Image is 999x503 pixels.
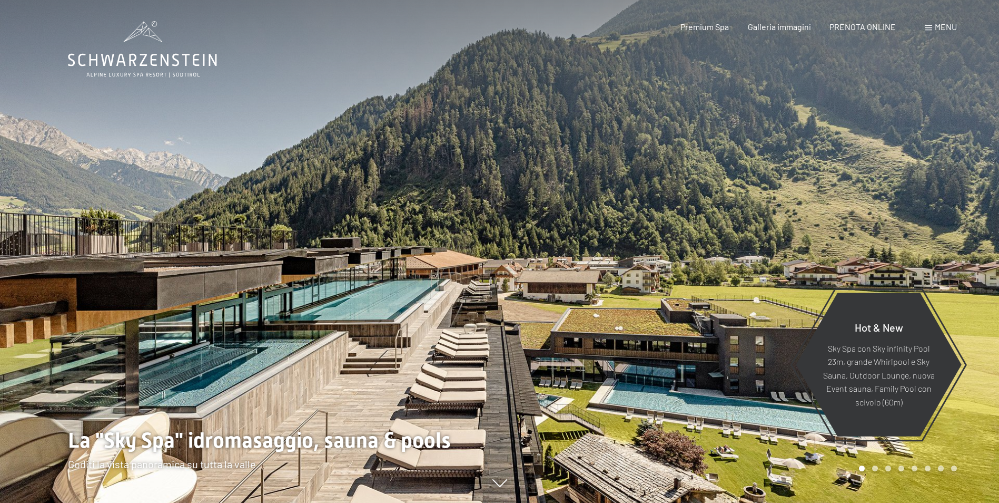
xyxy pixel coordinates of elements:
div: Carousel Page 1 (Current Slide) [859,466,865,471]
div: Carousel Page 4 [898,466,904,471]
span: Menu [935,22,957,32]
a: PRENOTA ONLINE [829,22,896,32]
a: Galleria immagini [748,22,811,32]
div: Carousel Page 8 [951,466,957,471]
div: Carousel Pagination [855,466,957,471]
div: Carousel Page 7 [938,466,944,471]
span: Hot & New [855,321,903,333]
div: Carousel Page 3 [885,466,891,471]
a: Premium Spa [680,22,729,32]
div: Carousel Page 2 [872,466,878,471]
p: Sky Spa con Sky infinity Pool 23m, grande Whirlpool e Sky Sauna, Outdoor Lounge, nuova Event saun... [822,341,936,409]
div: Carousel Page 6 [925,466,931,471]
div: Carousel Page 5 [912,466,917,471]
a: Hot & New Sky Spa con Sky infinity Pool 23m, grande Whirlpool e Sky Sauna, Outdoor Lounge, nuova ... [795,292,962,437]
